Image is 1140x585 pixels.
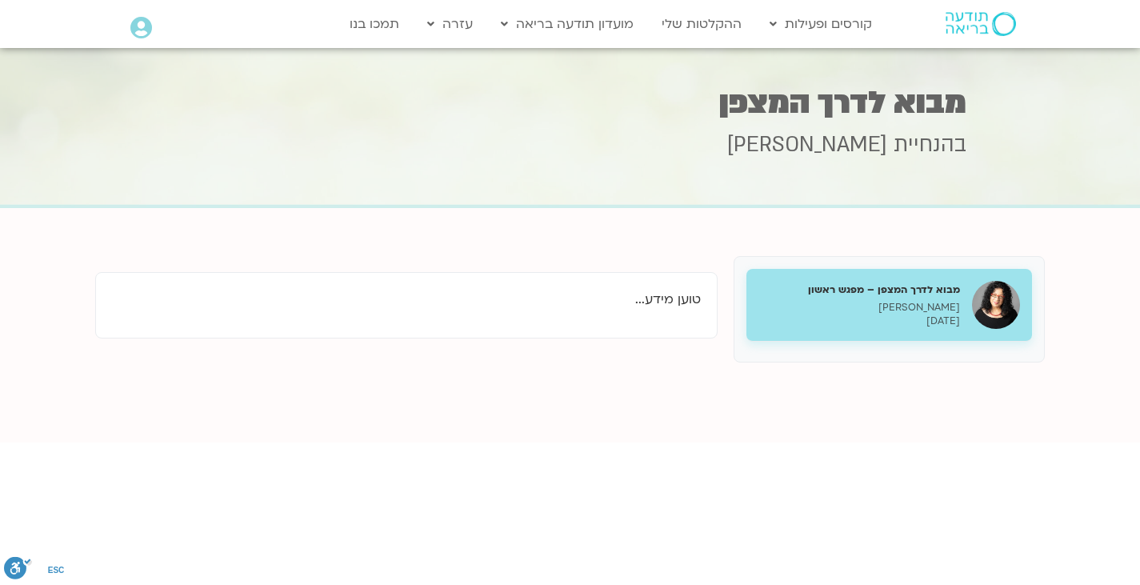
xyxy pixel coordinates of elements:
p: [DATE] [758,315,960,328]
h1: מבוא לדרך המצפן [174,87,966,118]
a: עזרה [419,9,481,39]
a: תמכו בנו [342,9,407,39]
p: [PERSON_NAME] [758,301,960,315]
img: תודעה בריאה [946,12,1016,36]
a: ההקלטות שלי [654,9,750,39]
span: בהנחיית [894,130,966,159]
a: מועדון תודעה בריאה [493,9,642,39]
p: טוען מידע... [112,289,701,311]
span: [PERSON_NAME] [727,130,887,159]
h5: מבוא לדרך המצפן – מפגש ראשון [758,282,960,297]
a: קורסים ופעילות [762,9,880,39]
img: מבוא לדרך המצפן – מפגש ראשון [972,281,1020,329]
